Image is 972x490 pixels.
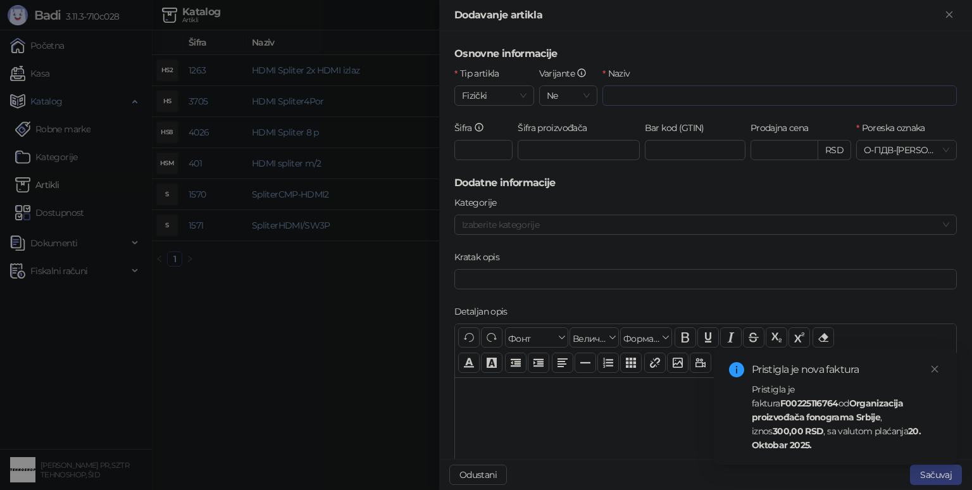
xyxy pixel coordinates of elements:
button: Боја позадине [481,353,502,373]
span: Fizički [462,86,526,105]
label: Kratak opis [454,250,507,264]
button: Sačuvaj [910,465,962,485]
button: Слика [667,353,688,373]
button: Odustani [449,465,507,485]
span: О-ПДВ - [PERSON_NAME] ( 20,00 %) [864,141,949,160]
button: Понови [481,327,502,348]
input: Kratak opis [454,269,957,289]
button: Извлачење [505,353,526,373]
input: Naziv [602,85,957,106]
button: Поврати [458,327,480,348]
label: Naziv [602,66,638,80]
strong: 300,00 RSD [773,425,824,437]
div: Pristigla je nova faktura [752,362,942,377]
button: Боја текста [458,353,480,373]
a: Close [928,362,942,376]
button: Видео [690,353,711,373]
button: Табела [620,353,642,373]
button: Поравнање [552,353,573,373]
button: Хоризонтална линија [575,353,596,373]
input: Bar kod (GTIN) [645,140,745,160]
button: Искошено [720,327,742,348]
label: Varijante [539,66,595,80]
strong: F00225116764 [780,398,838,409]
label: Bar kod (GTIN) [645,121,712,135]
button: Листа [597,353,619,373]
label: Šifra [454,121,492,135]
label: Kategorije [454,196,504,210]
span: close [930,365,939,374]
button: Веза [644,353,666,373]
label: Šifra proizvođača [518,121,595,135]
label: Prodajna cena [751,121,816,135]
button: Увлачење [528,353,549,373]
button: Индексирано [766,327,787,348]
h5: Osnovne informacije [454,46,957,61]
button: Формати [620,327,672,348]
label: Detaljan opis [454,305,515,318]
label: Poreska oznaka [856,121,933,135]
button: Експонент [788,327,810,348]
button: Подвучено [697,327,719,348]
button: Подебљано [675,327,696,348]
div: Pristigla je faktura od , iznos , sa valutom plaćanja [752,382,942,452]
input: Šifra proizvođača [518,140,640,160]
button: Прецртано [743,327,764,348]
button: Уклони формат [813,327,834,348]
label: Tip artikla [454,66,507,80]
h5: Dodatne informacije [454,175,957,191]
div: Dodavanje artikla [454,8,942,23]
span: Ne [547,86,590,105]
button: Величина [570,327,619,348]
button: Фонт [505,327,568,348]
button: Zatvori [942,8,957,23]
span: info-circle [729,362,744,377]
div: RSD [818,140,851,160]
